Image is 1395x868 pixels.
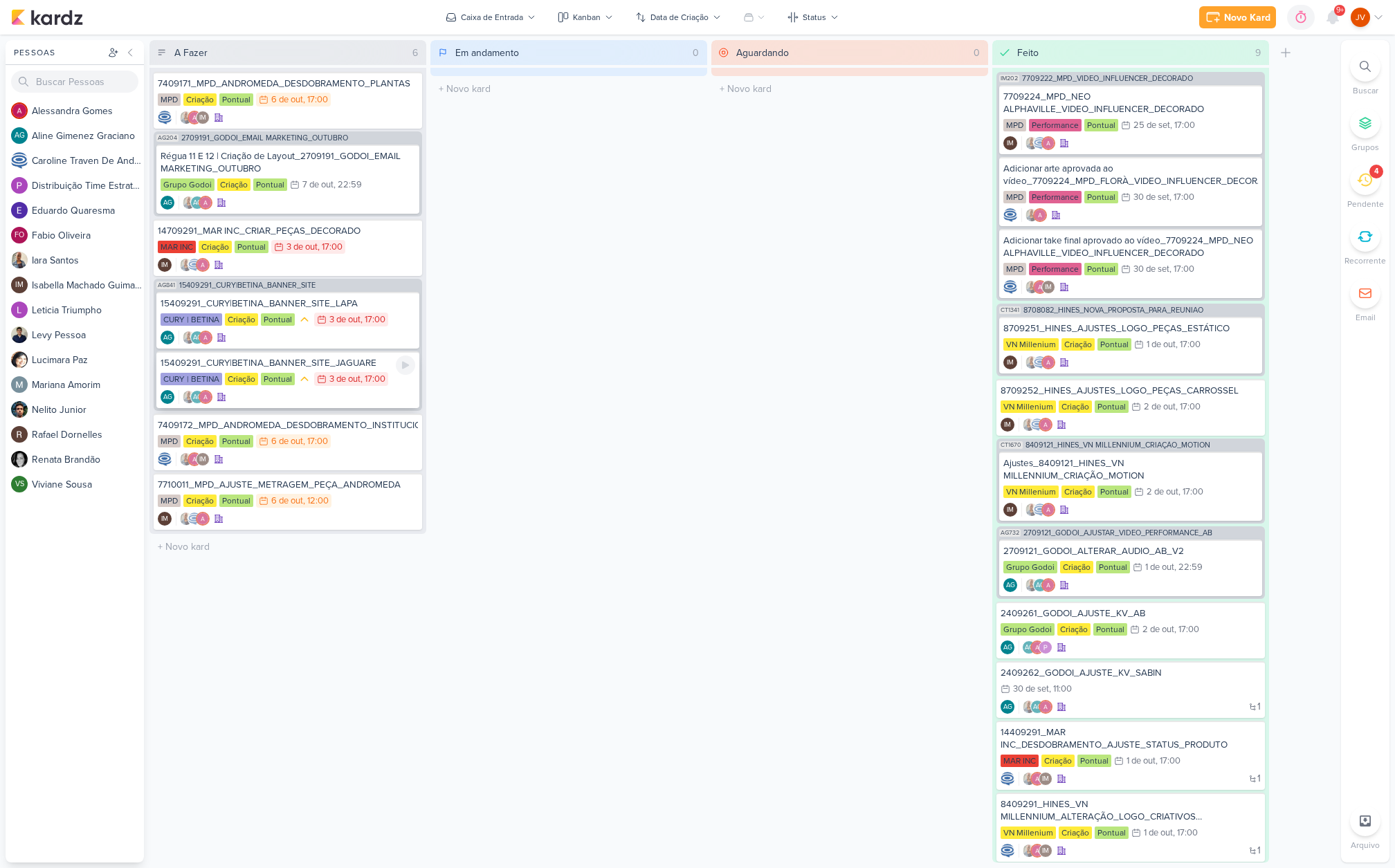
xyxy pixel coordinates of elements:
div: Isabella Machado Guimarães [196,111,210,124]
img: Caroline Traven De Andrade [188,512,201,526]
p: IM [199,115,206,122]
li: Ctrl + F [1341,51,1389,97]
img: Levy Pessoa [11,326,28,343]
div: VN Millenium [1001,400,1056,413]
div: Isabella Machado Guimarães [1001,418,1014,432]
div: 14409291_MAR INC_DESDOBRAMENTO_AJUSTE_STATUS_PRODUTO [1001,726,1261,751]
div: 9 [1250,46,1266,60]
div: Pontual [1077,755,1111,767]
div: Colaboradores: Iara Santos, Caroline Traven De Andrade, Alessandra Gomes [1021,355,1055,369]
div: 8409291_HINES_VN MILLENNIUM_ALTERAÇÃO_LOGO_CRIATIVOS ATIVOS_ESTÁTICO [1001,798,1261,823]
div: 6 [407,46,423,60]
div: Colaboradores: Iara Santos, Aline Gimenez Graciano, Alessandra Gomes [1021,578,1055,592]
span: 15409291_CURY|BETINA_BANNER_SITE [179,281,316,289]
div: , 22:59 [1174,563,1203,572]
p: Buscar [1353,84,1378,97]
div: Criador(a): Isabella Machado Guimarães [158,512,172,526]
span: 7709222_MPD_VIDEO_INFLUENCER_DECORADO [1022,75,1193,82]
div: 2709121_GODOI_ALTERAR_AUDIO_AB_V2 [1003,545,1258,557]
div: Ligar relógio [396,355,415,375]
img: Nelito Junior [11,401,28,418]
img: Caroline Traven De Andrade [1001,772,1014,786]
div: , 17:00 [361,375,385,384]
span: 9+ [1336,5,1344,16]
div: Pontual [1084,191,1118,203]
div: Criador(a): Isabella Machado Guimarães [1003,503,1017,517]
div: Criador(a): Caroline Traven De Andrade [158,111,172,124]
p: AG [1036,582,1045,589]
div: Isabella Machado Guimarães [1003,355,1017,369]
div: Performance [1029,263,1082,275]
div: Criador(a): Aline Gimenez Graciano [1001,640,1014,654]
p: FO [15,232,24,239]
div: 30 de set [1133,193,1169,202]
div: MPD [1003,263,1026,275]
div: Criação [183,93,217,106]
img: Iara Santos [1025,136,1039,150]
img: Caroline Traven De Andrade [1033,355,1047,369]
div: Pontual [219,435,253,447]
div: VN Millenium [1001,827,1056,839]
img: Alessandra Gomes [1039,700,1052,714]
div: Régua 11 E 12 | Criação de Layout_2709191_GODOI_EMAIL MARKETING_OUTUBRO [161,150,415,175]
div: Grupo Godoi [1001,623,1055,636]
div: 2409261_GODOI_AJUSTE_KV_AB [1001,607,1261,620]
div: Isabella Machado Guimarães [158,512,172,526]
div: Isabella Machado Guimarães [1003,503,1017,517]
p: AG [1006,582,1015,589]
input: + Novo kard [714,79,985,99]
div: 2 de out [1144,403,1176,412]
div: Pontual [1093,623,1127,636]
p: IM [1045,284,1052,291]
div: 2 de out [1147,488,1178,497]
div: Grupo Godoi [161,178,215,191]
img: Caroline Traven De Andrade [1003,280,1017,294]
div: , 17:00 [1176,340,1201,349]
img: Alessandra Gomes [1041,355,1055,369]
img: Iara Santos [182,331,196,344]
div: E d u a r d o Q u a r e s m a [32,203,144,218]
div: Criador(a): Isabella Machado Guimarães [1003,136,1017,150]
div: Pontual [1084,263,1118,275]
div: Criação [1061,486,1095,498]
img: Iara Santos [182,390,196,404]
div: M a r i a n a A m o r i m [32,378,144,392]
div: I s a b e l l a M a c h a d o G u i m a r ã e s [32,278,144,293]
p: IM [1007,507,1014,514]
div: 1 de out [1145,563,1174,572]
div: Adicionar take final aprovado ao vídeo_7709224_MPD_NEO ALPHAVILLE_VIDEO_INFLUENCER_DECORADO [1003,234,1258,259]
p: Pendente [1347,198,1384,210]
div: , 17:00 [1170,121,1195,130]
div: Pontual [1096,561,1130,573]
div: 8709251_HINES_AJUSTES_LOGO_PEÇAS_ESTÁTICO [1003,322,1258,335]
div: A l e s s a n d r a G o m e s [32,104,144,118]
div: 8709252_HINES_AJUSTES_LOGO_PEÇAS_CARROSSEL [1001,385,1261,397]
img: Alessandra Gomes [1030,640,1044,654]
input: + Novo kard [433,79,704,99]
div: , 11:00 [1049,685,1072,694]
div: Criação [217,178,250,191]
div: Criação [1057,623,1091,636]
img: Alessandra Gomes [1033,208,1047,222]
div: Grupo Godoi [1003,561,1057,573]
div: 30 de set [1013,685,1049,694]
img: Iara Santos [179,258,193,272]
p: IM [1042,776,1049,783]
div: 25 de set [1133,121,1170,130]
div: Criação [1060,561,1093,573]
p: JV [1356,11,1365,24]
img: Alessandra Gomes [196,258,210,272]
div: Pontual [1097,486,1131,498]
div: Criação [183,435,217,447]
p: AG [193,335,202,342]
p: AG [1033,704,1042,711]
img: Alessandra Gomes [199,331,212,344]
div: 7 de out [302,181,334,190]
img: kardz.app [11,9,83,26]
div: A l i n e G i m e n e z G r a c i a n o [32,129,144,143]
span: CT1670 [999,441,1023,449]
img: Iara Santos [179,452,193,466]
div: D i s t r i b u i ç ã o T i m e E s t r a t é g i c o [32,178,144,193]
div: Criação [1041,755,1075,767]
p: Recorrente [1344,255,1386,267]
